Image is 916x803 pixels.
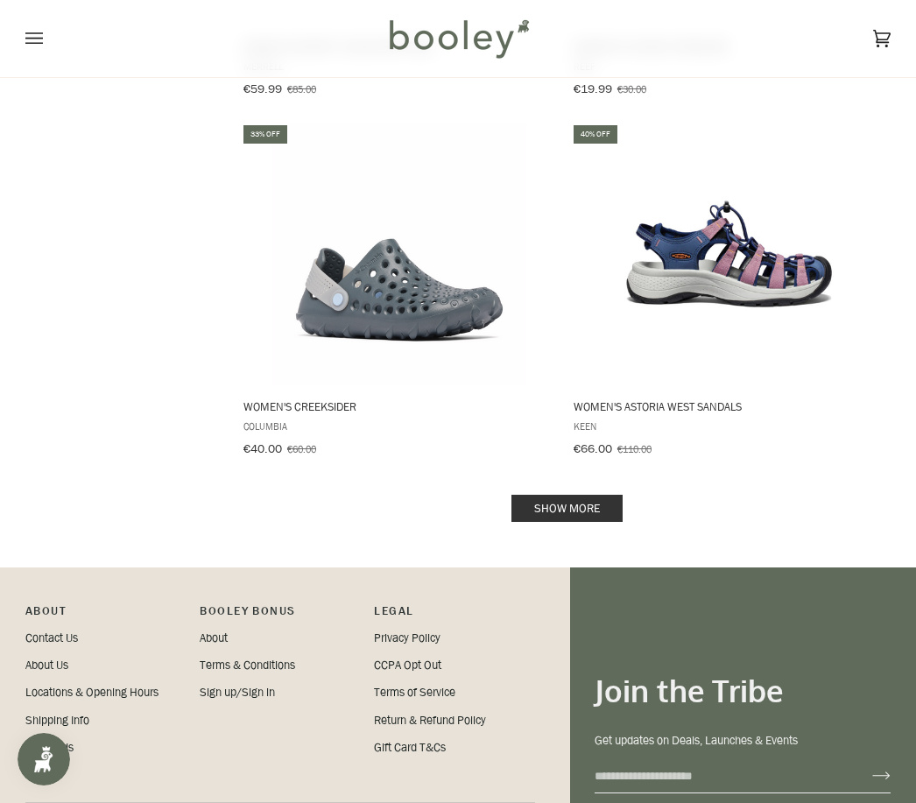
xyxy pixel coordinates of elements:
a: Gift Cards [25,739,74,756]
span: €59.99 [243,81,282,97]
a: About Us [25,657,68,673]
img: Columbia Women's Creeksider Graphite / Whisper - Booley Galway [268,123,531,385]
span: €110.00 [617,441,652,456]
iframe: Button to open loyalty program pop-up [18,733,70,785]
span: Keen [574,419,885,433]
a: Terms of Service [374,684,455,701]
a: About [200,630,228,646]
a: Locations & Opening Hours [25,684,159,701]
a: Women's Astoria West Sandals [571,123,888,462]
span: Women's Astoria West Sandals [574,398,885,414]
div: Pagination [243,500,891,517]
p: Pipeline_Footer Sub [374,602,534,629]
a: Privacy Policy [374,630,440,646]
img: Booley [382,13,535,64]
a: Show more [511,495,623,522]
div: 33% off [243,125,287,144]
a: Shipping Info [25,712,89,729]
span: €19.99 [574,81,612,97]
div: 40% off [574,125,617,144]
a: Sign up/Sign in [200,684,275,701]
h3: Join the Tribe [595,672,891,709]
a: CCPA Opt Out [374,657,441,673]
img: Keen Women's Astoria West Sandals Nostalgia Rose / Tangerine - Booley Galway [598,123,861,385]
a: Women's Creeksider [241,123,558,462]
a: Return & Refund Policy [374,712,486,729]
p: Booley Bonus [200,602,360,629]
span: Columbia [243,419,555,433]
button: Join [844,762,891,790]
span: €60.00 [287,441,316,456]
a: Gift Card T&Cs [374,739,446,756]
span: €85.00 [287,81,316,96]
span: €40.00 [243,440,282,457]
input: your-email@example.com [595,760,844,792]
span: €30.00 [617,81,646,96]
span: €66.00 [574,440,612,457]
p: Get updates on Deals, Launches & Events [595,732,891,750]
span: Women's Creeksider [243,398,555,414]
a: Contact Us [25,630,78,646]
p: Pipeline_Footer Main [25,602,186,629]
a: Terms & Conditions [200,657,295,673]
